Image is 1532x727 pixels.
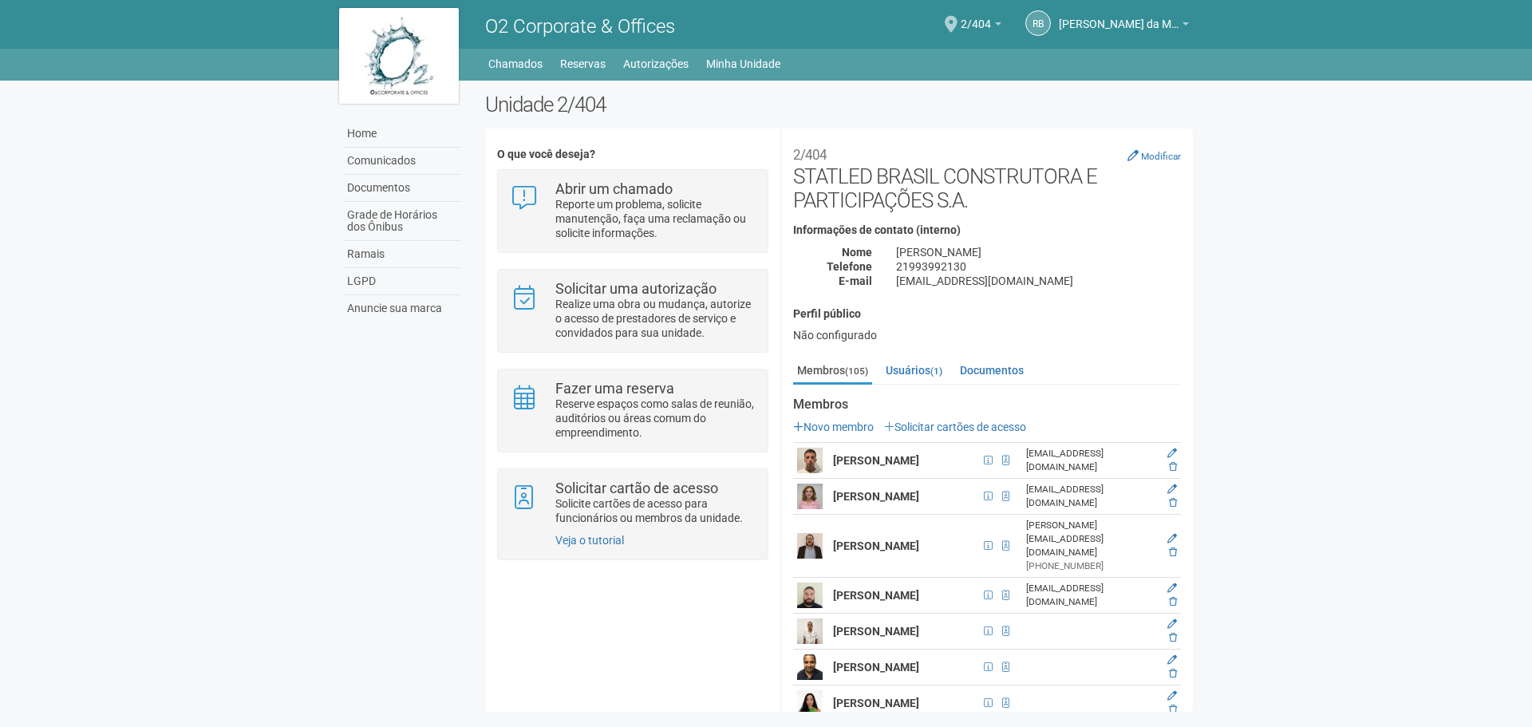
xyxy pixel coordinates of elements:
h2: Unidade 2/404 [485,93,1193,117]
a: Fazer uma reserva Reserve espaços como salas de reunião, auditórios ou áreas comum do empreendime... [510,381,755,440]
a: RB [1025,10,1051,36]
p: Reporte um problema, solicite manutenção, faça uma reclamação ou solicite informações. [555,197,756,240]
img: user.png [797,690,823,716]
a: LGPD [343,268,461,295]
a: Autorizações [623,53,689,75]
a: Veja o tutorial [555,534,624,547]
strong: Abrir um chamado [555,180,673,197]
div: [PHONE_NUMBER] [1026,559,1155,573]
a: Excluir membro [1169,668,1177,679]
div: Não configurado [793,328,1181,342]
a: Excluir membro [1169,704,1177,715]
a: Reservas [560,53,606,75]
img: user.png [797,484,823,509]
p: Solicite cartões de acesso para funcionários ou membros da unidade. [555,496,756,525]
a: Excluir membro [1169,547,1177,558]
strong: Solicitar cartão de acesso [555,480,718,496]
a: Anuncie sua marca [343,295,461,322]
div: [PERSON_NAME][EMAIL_ADDRESS][DOMAIN_NAME] [1026,519,1155,559]
small: (105) [845,365,868,377]
img: logo.jpg [339,8,459,104]
small: Modificar [1141,151,1181,162]
img: user.png [797,448,823,473]
a: Novo membro [793,421,874,433]
span: O2 Corporate & Offices [485,15,675,38]
a: Usuários(1) [882,358,946,382]
strong: Nome [842,246,872,259]
img: user.png [797,654,823,680]
a: Excluir membro [1169,461,1177,472]
h4: O que você deseja? [497,148,768,160]
a: Editar membro [1167,654,1177,666]
a: Modificar [1127,149,1181,162]
strong: [PERSON_NAME] [833,625,919,638]
a: Chamados [488,53,543,75]
a: Excluir membro [1169,497,1177,508]
img: user.png [797,583,823,608]
h4: Perfil público [793,308,1181,320]
a: Ramais [343,241,461,268]
a: Excluir membro [1169,632,1177,643]
div: [EMAIL_ADDRESS][DOMAIN_NAME] [884,274,1193,288]
a: Editar membro [1167,618,1177,630]
a: Home [343,121,461,148]
img: user.png [797,618,823,644]
strong: [PERSON_NAME] [833,539,919,552]
div: 21993992130 [884,259,1193,274]
a: Solicitar cartões de acesso [884,421,1026,433]
strong: [PERSON_NAME] [833,697,919,709]
strong: [PERSON_NAME] [833,454,919,467]
div: [PERSON_NAME] [884,245,1193,259]
a: Grade de Horários dos Ônibus [343,202,461,241]
strong: [PERSON_NAME] [833,661,919,674]
small: 2/404 [793,147,827,163]
strong: Telefone [827,260,872,273]
a: 2/404 [961,20,1001,33]
a: Documentos [343,175,461,202]
strong: [PERSON_NAME] [833,490,919,503]
strong: [PERSON_NAME] [833,589,919,602]
p: Reserve espaços como salas de reunião, auditórios ou áreas comum do empreendimento. [555,397,756,440]
a: Comunicados [343,148,461,175]
strong: Solicitar uma autorização [555,280,717,297]
small: (1) [930,365,942,377]
p: Realize uma obra ou mudança, autorize o acesso de prestadores de serviço e convidados para sua un... [555,297,756,340]
span: Raul Barrozo da Motta Junior [1059,2,1179,30]
a: Membros(105) [793,358,872,385]
a: Solicitar cartão de acesso Solicite cartões de acesso para funcionários ou membros da unidade. [510,481,755,525]
div: [EMAIL_ADDRESS][DOMAIN_NAME] [1026,582,1155,609]
span: 2/404 [961,2,991,30]
div: [EMAIL_ADDRESS][DOMAIN_NAME] [1026,447,1155,474]
a: [PERSON_NAME] da Motta Junior [1059,20,1189,33]
img: user.png [797,533,823,559]
a: Editar membro [1167,448,1177,459]
a: Minha Unidade [706,53,780,75]
a: Excluir membro [1169,596,1177,607]
a: Editar membro [1167,533,1177,544]
a: Editar membro [1167,690,1177,701]
strong: Membros [793,397,1181,412]
strong: E-mail [839,275,872,287]
strong: Fazer uma reserva [555,380,674,397]
a: Editar membro [1167,583,1177,594]
div: [EMAIL_ADDRESS][DOMAIN_NAME] [1026,483,1155,510]
a: Editar membro [1167,484,1177,495]
a: Documentos [956,358,1028,382]
h4: Informações de contato (interno) [793,224,1181,236]
a: Abrir um chamado Reporte um problema, solicite manutenção, faça uma reclamação ou solicite inform... [510,182,755,240]
h2: STATLED BRASIL CONSTRUTORA E PARTICIPAÇÕES S.A. [793,140,1181,212]
a: Solicitar uma autorização Realize uma obra ou mudança, autorize o acesso de prestadores de serviç... [510,282,755,340]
